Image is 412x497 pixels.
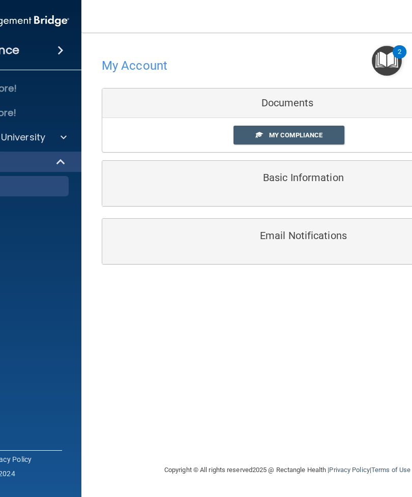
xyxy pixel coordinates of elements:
div: 2 [398,52,401,65]
span: My Compliance [269,131,322,139]
button: Open Resource Center, 2 new notifications [372,46,402,76]
a: Terms of Use [371,466,410,474]
h4: My Account [102,59,167,72]
a: Privacy Policy [329,466,369,474]
iframe: Drift Widget Chat Controller [361,427,400,465]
